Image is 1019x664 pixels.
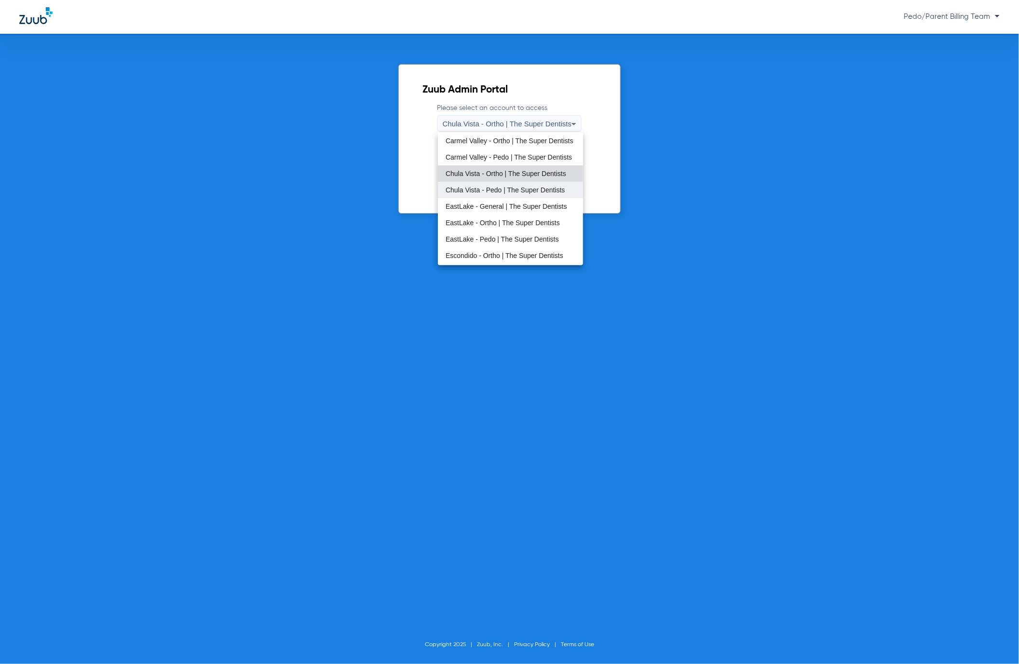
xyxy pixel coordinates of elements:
iframe: Chat Widget [971,618,1019,664]
span: Chula Vista - Pedo | The Super Dentists [446,187,565,193]
span: Chula Vista - Ortho | The Super Dentists [446,170,566,177]
span: EastLake - Ortho | The Super Dentists [446,219,560,226]
span: EastLake - Pedo | The Super Dentists [446,236,559,243]
span: Carmel Valley - Pedo | The Super Dentists [446,154,572,161]
span: Carmel Valley - Ortho | The Super Dentists [446,137,573,144]
span: EastLake - General | The Super Dentists [446,203,567,210]
span: Escondido - Ortho | The Super Dentists [446,252,563,259]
